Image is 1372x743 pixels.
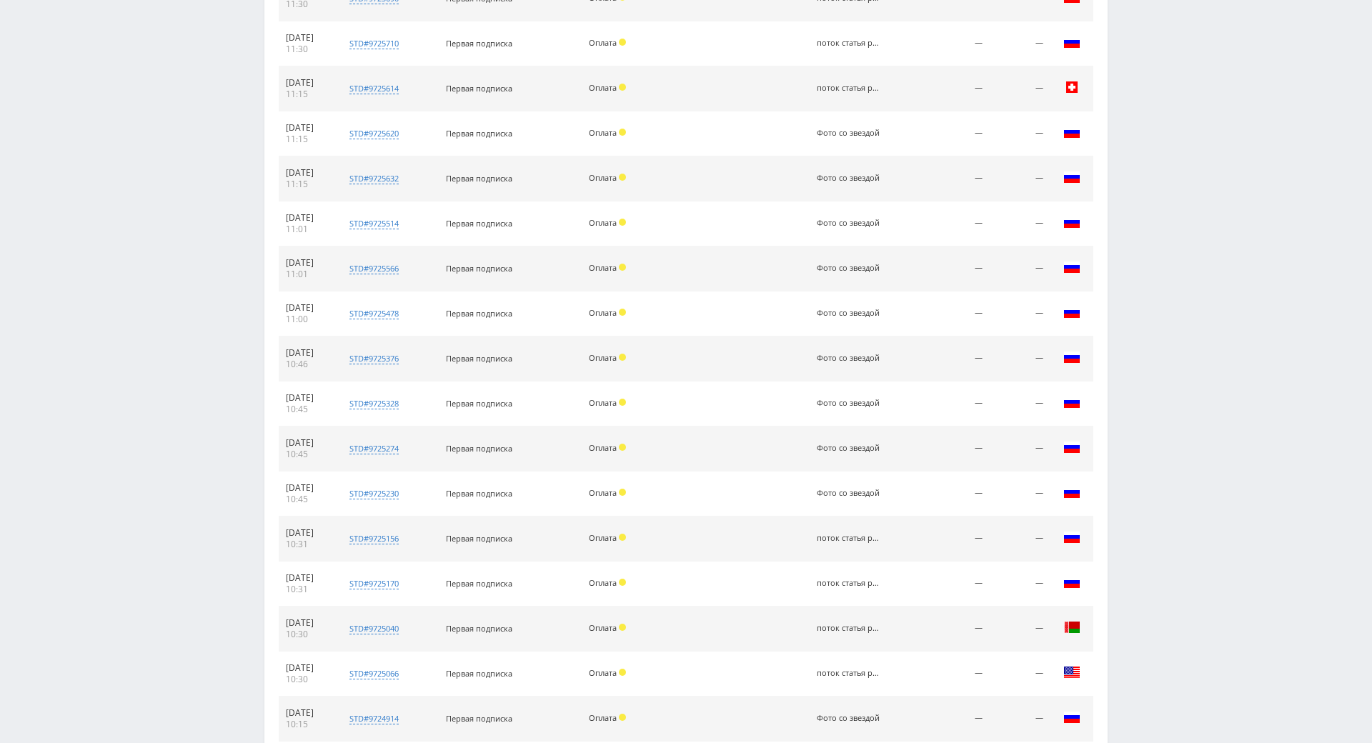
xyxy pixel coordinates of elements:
div: std#9725376 [349,353,399,364]
span: Первая подписка [446,578,512,589]
div: 11:01 [286,224,329,235]
td: — [915,66,990,111]
div: [DATE] [286,572,329,584]
td: — [915,427,990,472]
img: rus.png [1063,259,1080,276]
td: — [915,336,990,382]
span: Первая подписка [446,623,512,634]
span: Оплата [589,127,617,138]
span: Оплата [589,622,617,633]
div: [DATE] [286,77,329,89]
span: Оплата [589,532,617,543]
td: — [990,697,1050,742]
div: 10:46 [286,359,329,370]
span: Холд [619,444,626,451]
td: — [915,562,990,607]
span: Холд [619,399,626,406]
td: — [990,246,1050,291]
div: [DATE] [286,527,329,539]
span: Холд [619,129,626,136]
span: Оплата [589,37,617,48]
div: поток статья рерайт [817,84,881,93]
div: 11:15 [286,134,329,145]
div: Фото со звездой [817,399,881,408]
div: поток статья рерайт [817,579,881,588]
div: [DATE] [286,392,329,404]
img: che.png [1063,79,1080,96]
div: Фото со звездой [817,714,881,723]
div: std#9725040 [349,623,399,634]
td: — [990,336,1050,382]
img: rus.png [1063,709,1080,726]
div: std#9725632 [349,173,399,184]
div: 11:00 [286,314,329,325]
img: rus.png [1063,439,1080,456]
div: 10:30 [286,629,329,640]
span: Первая подписка [446,443,512,454]
img: usa.png [1063,664,1080,681]
span: Холд [619,309,626,316]
div: std#9725066 [349,668,399,679]
div: Фото со звездой [817,489,881,498]
div: 10:15 [286,719,329,730]
div: [DATE] [286,662,329,674]
td: — [915,697,990,742]
div: поток статья рерайт [817,534,881,543]
span: Холд [619,39,626,46]
div: std#9725478 [349,308,399,319]
span: Первая подписка [446,713,512,724]
div: std#9725710 [349,38,399,49]
img: rus.png [1063,214,1080,231]
td: — [915,246,990,291]
span: Холд [619,174,626,181]
img: rus.png [1063,169,1080,186]
span: Оплата [589,397,617,408]
img: rus.png [1063,574,1080,591]
span: Первая подписка [446,218,512,229]
td: — [990,652,1050,697]
div: std#9725274 [349,443,399,454]
td: — [915,517,990,562]
div: [DATE] [286,707,329,719]
span: Оплата [589,307,617,318]
div: std#9725170 [349,578,399,589]
div: [DATE] [286,302,329,314]
div: поток статья рерайт [817,624,881,633]
td: — [990,201,1050,246]
td: — [990,607,1050,652]
span: Первая подписка [446,668,512,679]
span: Первая подписка [446,128,512,139]
img: rus.png [1063,394,1080,411]
img: rus.png [1063,34,1080,51]
td: — [915,201,990,246]
div: [DATE] [286,212,329,224]
img: rus.png [1063,304,1080,321]
div: Фото со звездой [817,444,881,453]
div: [DATE] [286,122,329,134]
td: — [990,66,1050,111]
img: rus.png [1063,484,1080,501]
td: — [990,472,1050,517]
span: Холд [619,489,626,496]
span: Первая подписка [446,533,512,544]
div: std#9725566 [349,263,399,274]
div: Фото со звездой [817,174,881,183]
div: Фото со звездой [817,129,881,138]
div: 11:15 [286,89,329,100]
span: Холд [619,579,626,586]
span: Холд [619,714,626,721]
div: std#9725230 [349,488,399,499]
div: Фото со звездой [817,219,881,228]
span: Холд [619,534,626,541]
span: Холд [619,219,626,226]
td: — [990,156,1050,201]
span: Холд [619,669,626,676]
div: 10:45 [286,449,329,460]
td: — [915,607,990,652]
span: Холд [619,84,626,91]
td: — [915,382,990,427]
span: Оплата [589,262,617,273]
td: — [990,427,1050,472]
div: 10:45 [286,404,329,415]
div: std#9724914 [349,713,399,724]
